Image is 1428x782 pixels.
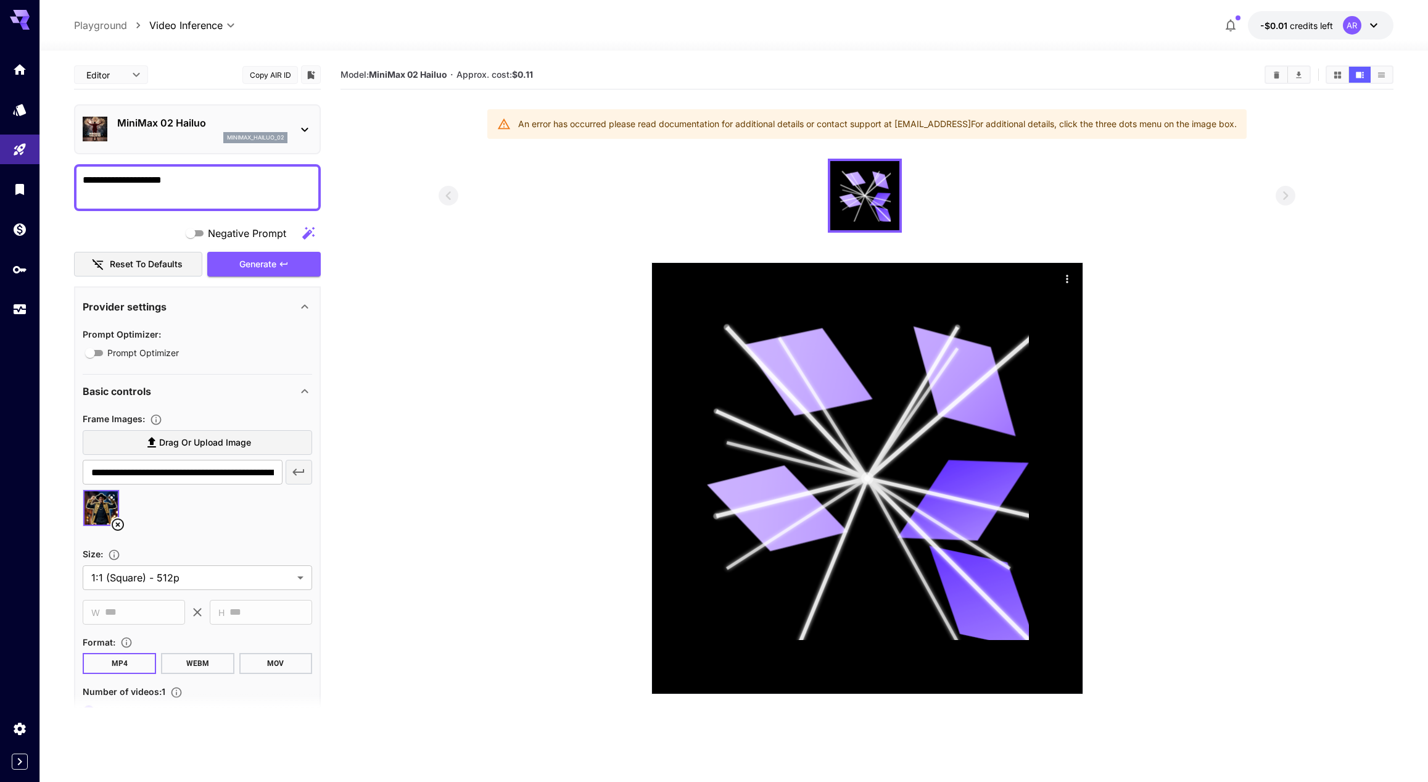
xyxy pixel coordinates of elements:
[12,222,27,237] div: Wallet
[149,18,223,33] span: Video Inference
[242,66,298,84] button: Copy AIR ID
[115,636,138,649] button: Choose the file format for the output video.
[103,549,125,561] button: Adjust the dimensions of the generated image by specifying its width and height in pixels, or sel...
[83,299,167,314] p: Provider settings
[369,69,447,80] b: MiniMax 02 Hailuo
[83,637,115,647] span: Format :
[450,67,453,82] p: ·
[12,302,27,317] div: Usage
[1326,65,1393,84] div: Show media in grid viewShow media in video viewShow media in list view
[83,653,156,674] button: MP4
[83,110,312,148] div: MiniMax 02 Hailuominimax_hailuo_02
[145,414,167,426] button: Upload frame images.
[518,113,1237,135] div: An error has occurred please read documentation for additional details or contact support at [EMA...
[239,257,276,272] span: Generate
[340,69,447,80] span: Model:
[512,69,533,80] b: $0.11
[207,252,321,277] button: Generate
[74,18,127,33] a: Playground
[1266,67,1287,83] button: Clear All
[165,686,188,699] button: Specify how many videos to generate in a single request. Each video generation will be charged se...
[1290,20,1333,31] span: credits left
[83,384,151,399] p: Basic controls
[12,754,28,770] button: Expand sidebar
[159,435,251,451] span: Drag or upload image
[456,69,533,80] span: Approx. cost:
[83,329,161,339] span: Prompt Optimizer :
[1058,269,1076,288] div: Actions
[12,721,27,736] div: Settings
[1349,67,1371,83] button: Show media in video view
[12,181,27,197] div: Library
[12,138,27,154] div: Playground
[86,69,125,81] span: Editor
[107,346,179,359] span: Prompt Optimizer
[12,58,27,73] div: Home
[1371,67,1392,83] button: Show media in list view
[117,115,287,130] p: MiniMax 02 Hailuo
[1327,67,1348,83] button: Show media in grid view
[83,292,312,322] div: Provider settings
[1343,16,1361,35] div: AR
[1260,20,1290,31] span: -$0.01
[83,376,312,406] div: Basic controls
[305,67,316,82] button: Add to library
[218,605,225,620] span: H
[1265,65,1311,84] div: Clear AllDownload All
[1260,19,1333,32] div: -$0.0059
[83,430,312,455] label: Drag or upload image
[83,549,103,559] span: Size :
[12,102,27,117] div: Models
[83,414,145,424] span: Frame Images :
[91,605,100,620] span: W
[227,133,284,142] p: minimax_hailuo_02
[83,686,165,697] span: Number of videos : 1
[74,18,149,33] nav: breadcrumb
[1288,67,1310,83] button: Download All
[161,653,234,674] button: WEBM
[12,262,27,277] div: API Keys
[91,570,292,585] span: 1:1 (Square) - 512p
[208,226,286,241] span: Negative Prompt
[239,653,313,674] button: MOV
[74,252,202,277] button: Reset to defaults
[1248,11,1393,40] button: -$0.0059AR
